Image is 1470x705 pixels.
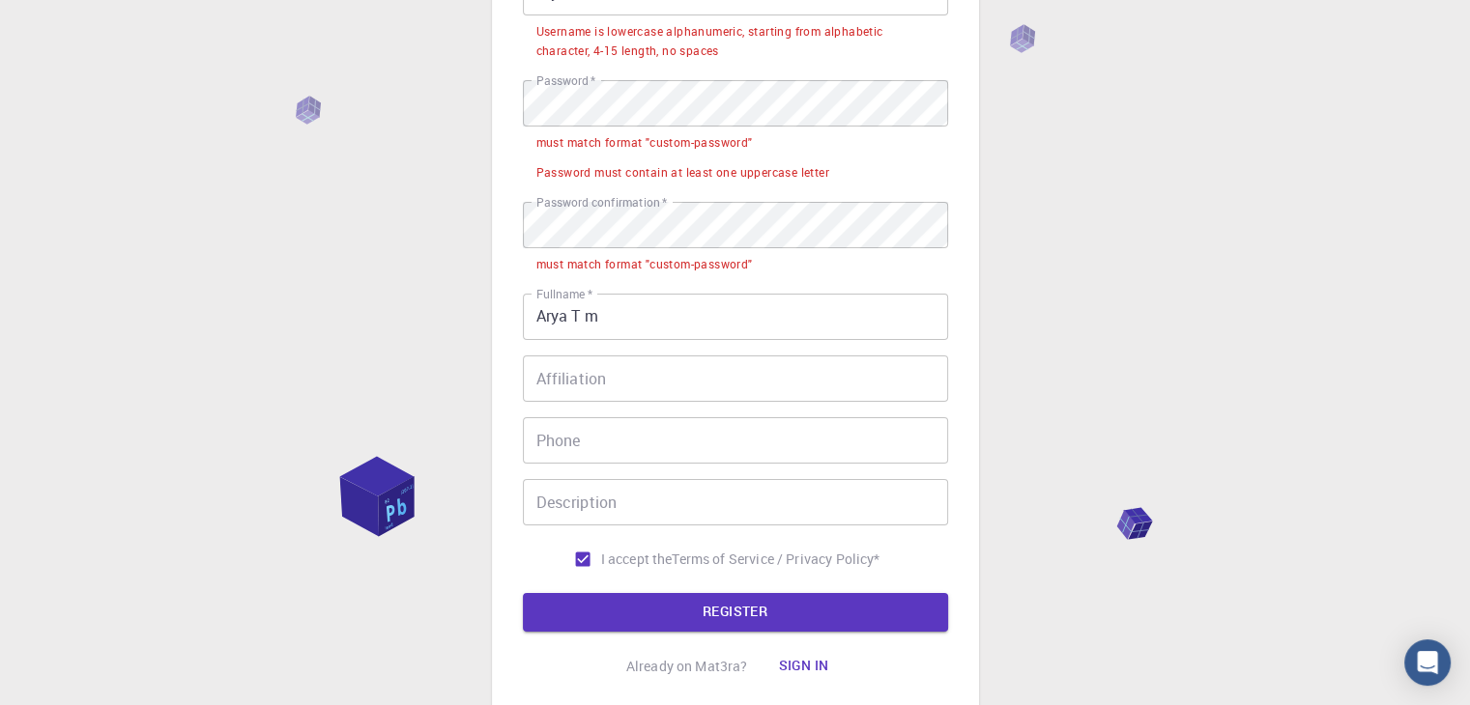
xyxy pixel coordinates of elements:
[536,286,592,302] label: Fullname
[672,550,879,569] a: Terms of Service / Privacy Policy*
[601,550,673,569] span: I accept the
[1404,639,1451,686] div: Open Intercom Messenger
[763,647,844,686] button: Sign in
[536,163,829,183] div: Password must contain at least one uppercase letter
[536,133,753,153] div: must match format "custom-password"
[536,22,935,61] div: Username is lowercase alphanumeric, starting from alphabetic character, 4-15 length, no spaces
[626,657,748,676] p: Already on Mat3ra?
[536,72,595,89] label: Password
[523,593,948,632] button: REGISTER
[672,550,879,569] p: Terms of Service / Privacy Policy *
[536,194,667,211] label: Password confirmation
[536,255,753,274] div: must match format "custom-password"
